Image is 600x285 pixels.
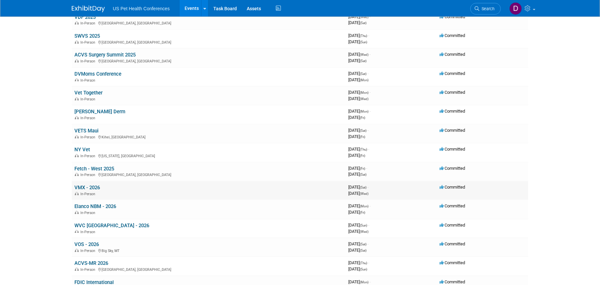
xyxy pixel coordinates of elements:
[360,91,368,94] span: (Mon)
[80,173,97,177] span: In-Person
[74,90,103,96] a: Vet Together
[360,59,366,63] span: (Sat)
[75,211,79,214] img: In-Person Event
[360,154,365,158] span: (Fri)
[440,203,465,208] span: Committed
[80,135,97,139] span: In-Person
[348,52,370,57] span: [DATE]
[75,135,79,138] img: In-Person Event
[80,97,97,101] span: In-Person
[348,39,367,44] span: [DATE]
[348,20,366,25] span: [DATE]
[360,78,368,82] span: (Mon)
[369,52,370,57] span: -
[360,242,366,246] span: (Sat)
[80,267,97,272] span: In-Person
[366,166,367,171] span: -
[367,128,368,133] span: -
[360,34,367,38] span: (Thu)
[348,166,367,171] span: [DATE]
[74,58,343,63] div: [GEOGRAPHIC_DATA], [GEOGRAPHIC_DATA]
[368,260,369,265] span: -
[368,147,369,152] span: -
[74,147,90,153] a: NY Vet
[360,173,366,176] span: (Sat)
[348,185,368,190] span: [DATE]
[360,53,368,56] span: (Wed)
[80,230,97,234] span: In-Person
[440,52,465,57] span: Committed
[440,14,465,19] span: Committed
[348,267,367,271] span: [DATE]
[348,134,365,139] span: [DATE]
[75,40,79,44] img: In-Person Event
[75,267,79,271] img: In-Person Event
[80,211,97,215] span: In-Person
[74,52,136,58] a: ACVS Surgery Summit 2025
[74,39,343,45] div: [GEOGRAPHIC_DATA], [GEOGRAPHIC_DATA]
[440,128,465,133] span: Committed
[80,116,97,120] span: In-Person
[348,96,368,101] span: [DATE]
[369,14,370,19] span: -
[360,280,368,284] span: (Mon)
[348,248,366,253] span: [DATE]
[72,6,105,12] img: ExhibitDay
[75,249,79,252] img: In-Person Event
[74,166,114,172] a: Fetch - West 2025
[360,72,366,76] span: (Sat)
[74,260,108,266] a: ACVS-MR 2026
[75,21,79,24] img: In-Person Event
[360,135,365,139] span: (Fri)
[80,154,97,158] span: In-Person
[368,33,369,38] span: -
[74,134,343,139] div: Kihei, [GEOGRAPHIC_DATA]
[470,3,501,15] a: Search
[348,14,370,19] span: [DATE]
[367,71,368,76] span: -
[348,109,370,114] span: [DATE]
[75,154,79,157] img: In-Person Event
[348,153,365,158] span: [DATE]
[80,78,97,83] span: In-Person
[75,116,79,119] img: In-Person Event
[348,115,365,120] span: [DATE]
[360,110,368,113] span: (Mon)
[348,147,369,152] span: [DATE]
[80,59,97,63] span: In-Person
[74,185,100,191] a: VMX - 2026
[348,58,366,63] span: [DATE]
[80,21,97,25] span: In-Person
[80,192,97,196] span: In-Person
[74,248,343,253] div: Big Sky, MT
[360,167,365,170] span: (Fri)
[75,192,79,195] img: In-Person Event
[360,224,367,227] span: (Sun)
[360,148,367,151] span: (Thu)
[348,210,365,215] span: [DATE]
[80,249,97,253] span: In-Person
[75,59,79,62] img: In-Person Event
[360,267,367,271] span: (Sun)
[369,279,370,284] span: -
[348,172,366,177] span: [DATE]
[348,71,368,76] span: [DATE]
[440,71,465,76] span: Committed
[74,20,343,25] div: [GEOGRAPHIC_DATA], [GEOGRAPHIC_DATA]
[360,186,366,189] span: (Sat)
[369,109,370,114] span: -
[360,261,367,265] span: (Thu)
[440,147,465,152] span: Committed
[367,185,368,190] span: -
[348,128,368,133] span: [DATE]
[368,223,369,228] span: -
[348,260,369,265] span: [DATE]
[80,40,97,45] span: In-Person
[74,223,149,229] a: WVC [GEOGRAPHIC_DATA] - 2026
[348,33,369,38] span: [DATE]
[348,223,369,228] span: [DATE]
[369,203,370,208] span: -
[360,230,368,233] span: (Wed)
[348,77,368,82] span: [DATE]
[113,6,170,11] span: US Pet Health Conferences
